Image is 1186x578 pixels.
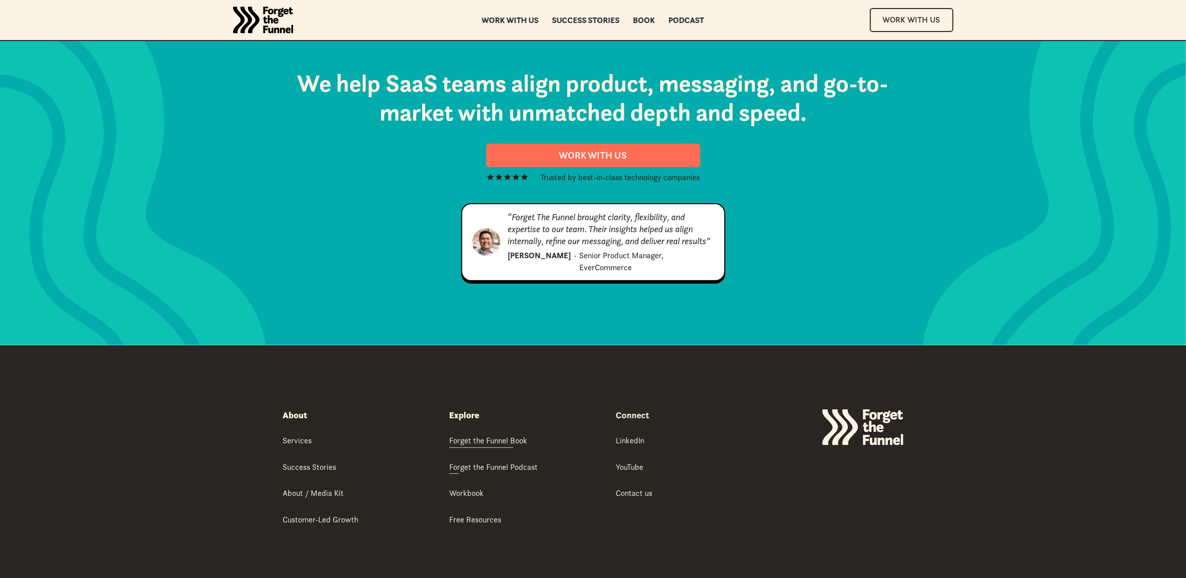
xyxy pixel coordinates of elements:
[283,461,337,474] a: Success Stories
[616,487,652,500] a: Contact us
[616,435,644,447] a: LinkedIn
[283,435,312,447] a: Services
[283,487,344,500] a: About / Media Kit
[498,150,688,161] div: Work with Us
[482,17,539,24] a: Work with us
[579,249,714,273] div: Senior Product Manager, EverCommerce
[449,514,501,525] div: Free Resources
[508,249,571,261] div: [PERSON_NAME]
[449,461,538,472] div: Forget the Funnel Podcast
[616,435,644,446] div: LinkedIn
[508,211,714,247] div: “Forget The Funnel brought clarity, flexibility, and expertise to our team. Their insights helped...
[283,461,337,472] div: Success Stories
[449,409,479,421] div: Explore
[486,144,700,167] a: Work with Us
[283,487,344,498] div: About / Media Kit
[449,514,501,526] a: Free Resources
[541,171,700,183] div: Trusted by best-in-class technology companies
[449,461,538,474] a: Forget the Funnel Podcast
[633,17,655,24] a: Book
[283,514,359,526] a: Customer-Led Growth
[870,8,953,32] a: Work With Us
[449,487,484,498] div: Workbook
[283,435,312,446] div: Services
[449,435,527,447] a: Forget the Funnel Book
[574,249,576,261] div: ·
[283,514,359,525] div: Customer-Led Growth
[669,17,704,24] a: Podcast
[616,461,643,472] div: YouTube
[449,487,484,500] a: Workbook
[449,435,527,446] div: Forget the Funnel Book
[283,69,903,127] h2: We help SaaS teams align product, messaging, and go-to-market with unmatched depth and speed.
[616,461,643,474] a: YouTube
[283,409,308,421] div: About
[552,17,620,24] a: Success Stories
[616,487,652,498] div: Contact us
[616,409,649,421] strong: Connect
